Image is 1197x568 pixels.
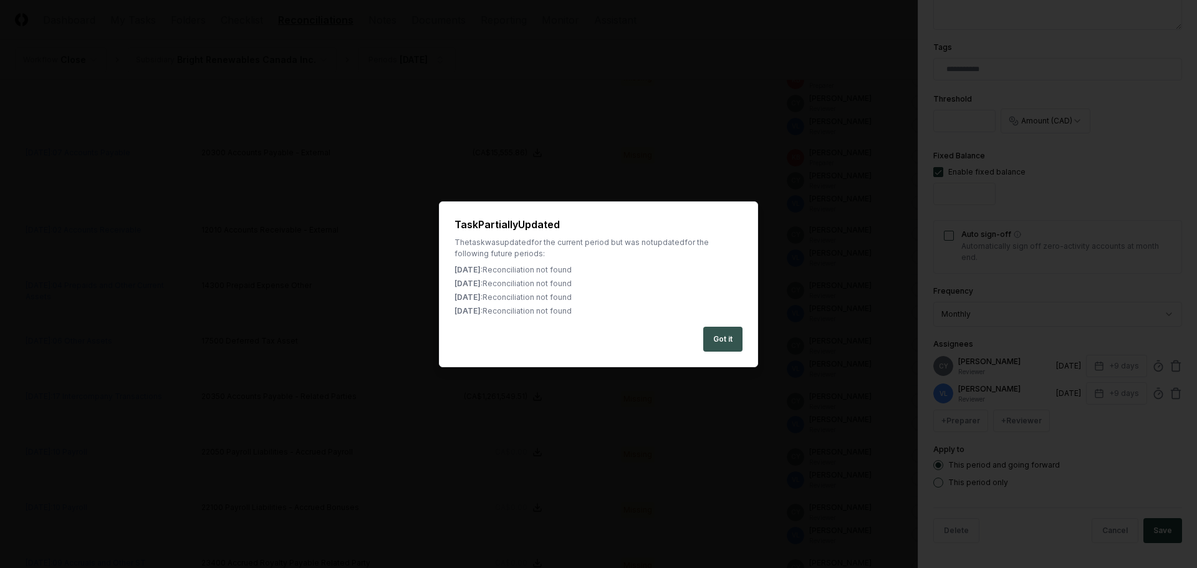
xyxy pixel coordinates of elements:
span: [DATE] [454,279,481,288]
span: [DATE] [454,306,481,315]
div: The task was updated for the current period but was not updated for the following future periods: [454,237,743,259]
span: : Reconciliation not found [481,265,572,274]
span: [DATE] [454,265,481,274]
button: Got it [703,327,743,352]
span: : Reconciliation not found [481,292,572,302]
h2: Task Partially Updated [454,217,743,232]
span: : Reconciliation not found [481,279,572,288]
span: : Reconciliation not found [481,306,572,315]
span: [DATE] [454,292,481,302]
